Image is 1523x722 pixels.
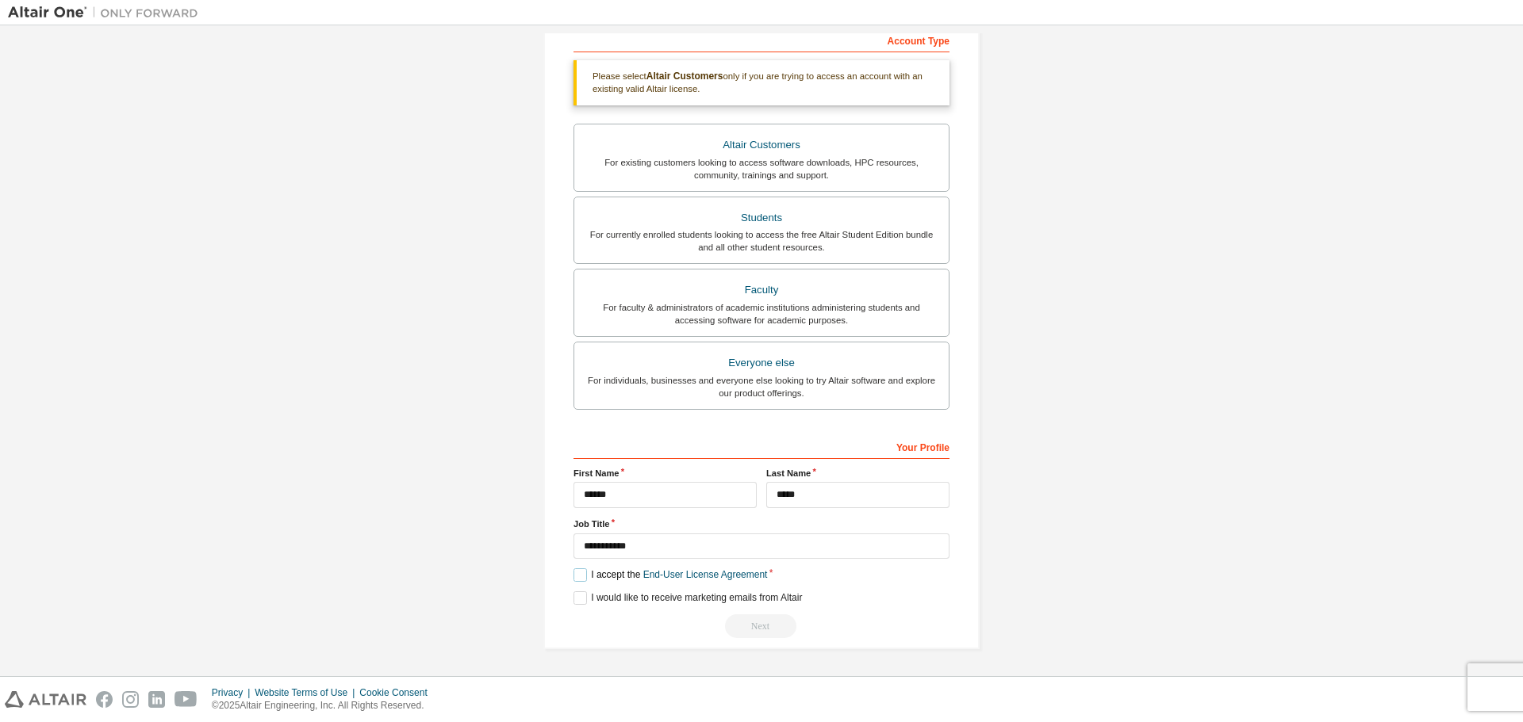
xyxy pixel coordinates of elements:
[584,279,939,301] div: Faculty
[584,134,939,156] div: Altair Customers
[96,691,113,708] img: facebook.svg
[584,352,939,374] div: Everyone else
[212,686,255,699] div: Privacy
[122,691,139,708] img: instagram.svg
[574,27,949,52] div: Account Type
[584,228,939,254] div: For currently enrolled students looking to access the free Altair Student Edition bundle and all ...
[643,569,768,580] a: End-User License Agreement
[255,686,359,699] div: Website Terms of Use
[8,5,206,21] img: Altair One
[574,568,767,582] label: I accept the
[584,207,939,229] div: Students
[766,467,949,479] label: Last Name
[584,156,939,181] div: For existing customers looking to access software downloads, HPC resources, community, trainings ...
[175,691,198,708] img: youtube.svg
[574,60,949,105] div: Please select only if you are trying to access an account with an existing valid Altair license.
[574,614,949,638] div: Read and acccept EULA to continue
[574,467,757,479] label: First Name
[359,686,436,699] div: Cookie Consent
[584,374,939,399] div: For individuals, businesses and everyone else looking to try Altair software and explore our prod...
[212,699,437,712] p: © 2025 Altair Engineering, Inc. All Rights Reserved.
[5,691,86,708] img: altair_logo.svg
[584,301,939,327] div: For faculty & administrators of academic institutions administering students and accessing softwa...
[574,434,949,459] div: Your Profile
[646,71,723,82] b: Altair Customers
[574,591,802,605] label: I would like to receive marketing emails from Altair
[148,691,165,708] img: linkedin.svg
[574,518,949,530] label: Job Title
